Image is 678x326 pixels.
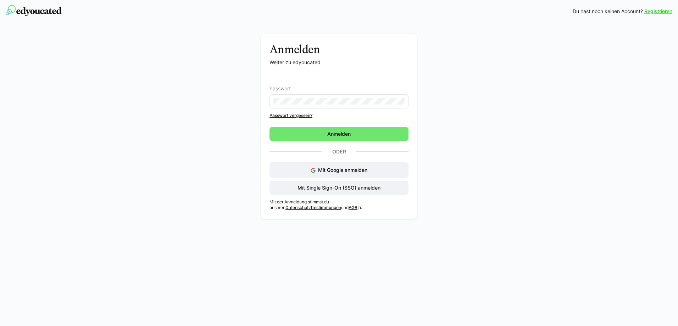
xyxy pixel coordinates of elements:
[6,5,62,16] img: edyoucated
[269,127,409,141] button: Anmelden
[296,184,382,191] span: Mit Single Sign-On (SSO) anmelden
[349,205,357,210] a: AGB
[322,147,356,157] p: Oder
[269,162,409,178] button: Mit Google anmelden
[269,113,409,118] a: Passwort vergessen?
[285,205,341,210] a: Datenschutzbestimmungen
[573,8,643,15] span: Du hast noch keinen Account?
[269,86,291,91] span: Passwort
[644,8,672,15] a: Registrieren
[269,199,409,210] p: Mit der Anmeldung stimmst du unseren und zu.
[326,130,352,137] span: Anmelden
[318,167,367,173] span: Mit Google anmelden
[269,181,409,195] button: Mit Single Sign-On (SSO) anmelden
[269,59,409,66] p: Weiter zu edyoucated
[269,43,409,56] h3: Anmelden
